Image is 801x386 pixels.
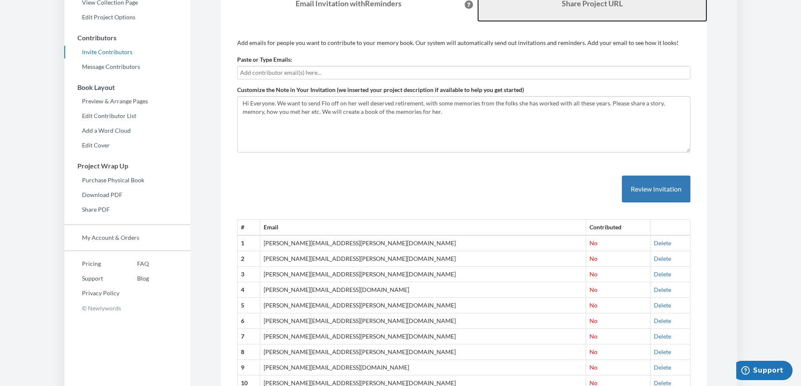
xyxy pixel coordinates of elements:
[64,257,119,270] a: Pricing
[654,348,671,355] a: Delete
[654,333,671,340] a: Delete
[260,251,586,267] td: [PERSON_NAME][EMAIL_ADDRESS][PERSON_NAME][DOMAIN_NAME]
[654,364,671,371] a: Delete
[590,270,597,278] span: No
[64,11,190,24] a: Edit Project Options
[622,176,690,203] button: Review Invitation
[65,84,190,91] h3: Book Layout
[590,255,597,262] span: No
[237,235,260,251] th: 1
[64,110,190,122] a: Edit Contributor List
[237,220,260,235] th: #
[590,317,597,324] span: No
[237,344,260,360] th: 8
[654,270,671,278] a: Delete
[736,361,793,382] iframe: Opens a widget where you can chat to one of our agents
[260,282,586,298] td: [PERSON_NAME][EMAIL_ADDRESS][DOMAIN_NAME]
[654,255,671,262] a: Delete
[237,251,260,267] th: 2
[64,287,119,299] a: Privacy Policy
[65,162,190,170] h3: Project Wrap Up
[64,203,190,216] a: Share PDF
[237,298,260,313] th: 5
[237,96,690,152] textarea: Hi Everyone. We want to send Flo off on her well deserved retirement, with some memories from the...
[237,55,292,64] label: Paste or Type Emails:
[64,302,190,315] p: © Newlywords
[237,86,524,94] label: Customize the Note in Your Invitation (we inserted your project description if available to help ...
[586,220,650,235] th: Contributed
[590,364,597,371] span: No
[119,272,149,285] a: Blog
[65,34,190,42] h3: Contributors
[64,46,190,58] a: Invite Contributors
[237,360,260,375] th: 9
[237,282,260,298] th: 4
[260,298,586,313] td: [PERSON_NAME][EMAIL_ADDRESS][PERSON_NAME][DOMAIN_NAME]
[260,313,586,329] td: [PERSON_NAME][EMAIL_ADDRESS][PERSON_NAME][DOMAIN_NAME]
[64,124,190,137] a: Add a Word Cloud
[654,239,671,247] a: Delete
[240,68,687,77] input: Add contributor email(s) here...
[260,360,586,375] td: [PERSON_NAME][EMAIL_ADDRESS][DOMAIN_NAME]
[237,39,690,47] p: Add emails for people you want to contribute to your memory book. Our system will automatically s...
[64,231,190,244] a: My Account & Orders
[260,344,586,360] td: [PERSON_NAME][EMAIL_ADDRESS][PERSON_NAME][DOMAIN_NAME]
[119,257,149,270] a: FAQ
[590,286,597,293] span: No
[64,95,190,108] a: Preview & Arrange Pages
[654,317,671,324] a: Delete
[64,60,190,73] a: Message Contributors
[64,174,190,186] a: Purchase Physical Book
[64,189,190,201] a: Download PDF
[590,239,597,247] span: No
[237,313,260,329] th: 6
[590,333,597,340] span: No
[590,302,597,309] span: No
[654,286,671,293] a: Delete
[64,272,119,285] a: Support
[237,267,260,282] th: 3
[260,220,586,235] th: Email
[260,235,586,251] td: [PERSON_NAME][EMAIL_ADDRESS][PERSON_NAME][DOMAIN_NAME]
[260,329,586,344] td: [PERSON_NAME][EMAIL_ADDRESS][PERSON_NAME][DOMAIN_NAME]
[654,302,671,309] a: Delete
[64,139,190,152] a: Edit Cover
[237,329,260,344] th: 7
[260,267,586,282] td: [PERSON_NAME][EMAIL_ADDRESS][PERSON_NAME][DOMAIN_NAME]
[590,348,597,355] span: No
